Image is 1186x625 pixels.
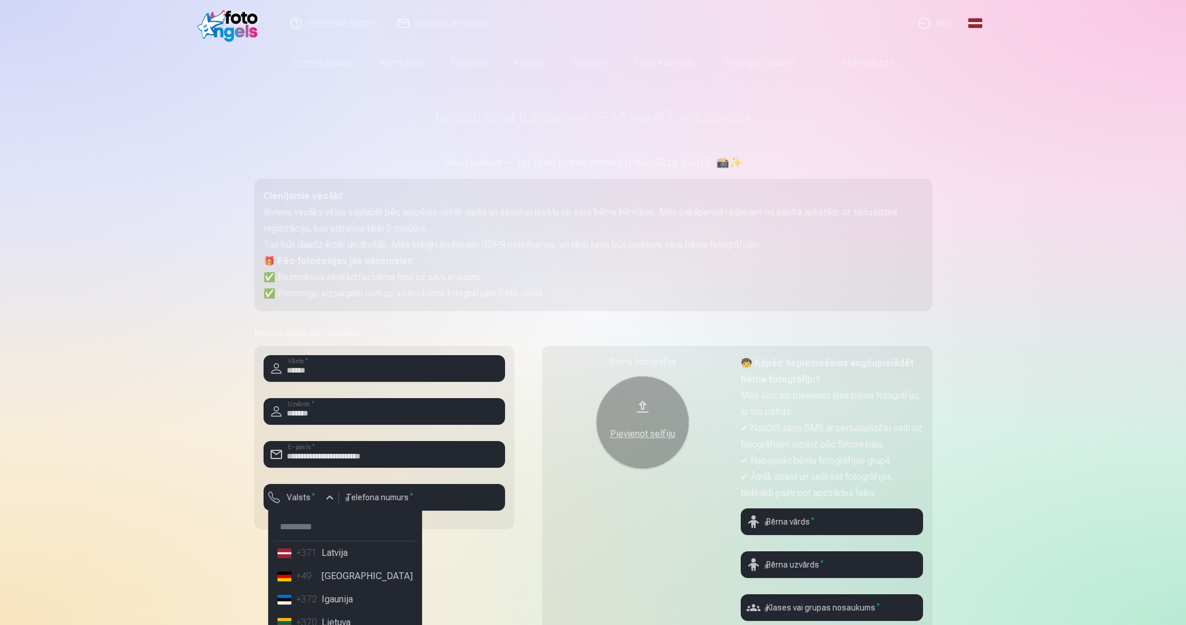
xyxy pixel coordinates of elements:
h5: Neatliekiet — lai jūsu bērns noteikti nonāktu kadrā! 📸✨ [254,156,932,172]
li: Latvija [273,541,417,565]
img: /fa1 [197,5,264,42]
strong: Cienījamie vecāki! [264,190,343,201]
li: [GEOGRAPHIC_DATA] [273,565,417,588]
p: Mēs lūdzam pievienot jūsu bērna fotogrāfiju, jo tas palīdz: [741,388,923,420]
strong: 🧒 Kāpēc nepieciešams augšupielādēt bērna fotogrāfiju? [741,357,914,385]
div: +372 [296,593,319,606]
p: ✔ Ātrāk atrast un sašķirot fotogrāfijas, tādējādi paātrinot apstrādes laiku [741,469,923,501]
p: ✅ Bezmaksas ekskluzīvu bērna foto uz savu e-pastu [264,269,923,286]
a: Komplekti [366,46,438,79]
div: Bērna fotogrāfija [551,355,734,369]
button: Valsts* [264,484,339,511]
label: Valsts [282,492,320,503]
p: ✔ Nepajaukt bērnu fotogrāfijas grupā [741,453,923,469]
div: +49 [296,569,319,583]
a: Krūzes [500,46,558,79]
p: Ikviens vecāks vēlas saglabāt pēc iespējas vairāk gaišu un sirsnīgu mirkļu no sava bērna bērnības... [264,204,923,237]
a: Magnēti [438,46,500,79]
button: Pievienot selfiju [596,376,689,469]
a: Foto izdrukas [278,46,366,79]
li: Igaunija [273,588,417,611]
h5: Informācija par vecāku [254,325,514,341]
p: Tas būs daudz ērtāk un drošāk. Mēs stingri ievērojam GDPR noteikumus, un tikai jums būs piekļuve ... [264,237,923,253]
strong: 🎁 Pēc fotosesijas jūs saņemsiet: [264,255,413,266]
p: ✔ Nosūtīt jums SMS ar personalizētu saiti uz fotogrāfijām uzreiz pēc fotosesijas [741,420,923,453]
div: Pievienot selfiju [608,427,677,441]
a: Suvenīri [558,46,620,79]
h5: Informācija par bērnu [542,325,932,341]
div: +371 [296,546,319,560]
a: All products [809,46,908,79]
p: ✅ Personīgu aizsargātu saiti uz visām bērna fotogrāfijām SMS veidā [264,286,923,302]
a: Foto kalendāri [620,46,711,79]
h1: Reģistrācija fotosesijai — Rīgas 49. vidusskola [254,107,932,128]
a: Atslēgu piekariņi [711,46,809,79]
